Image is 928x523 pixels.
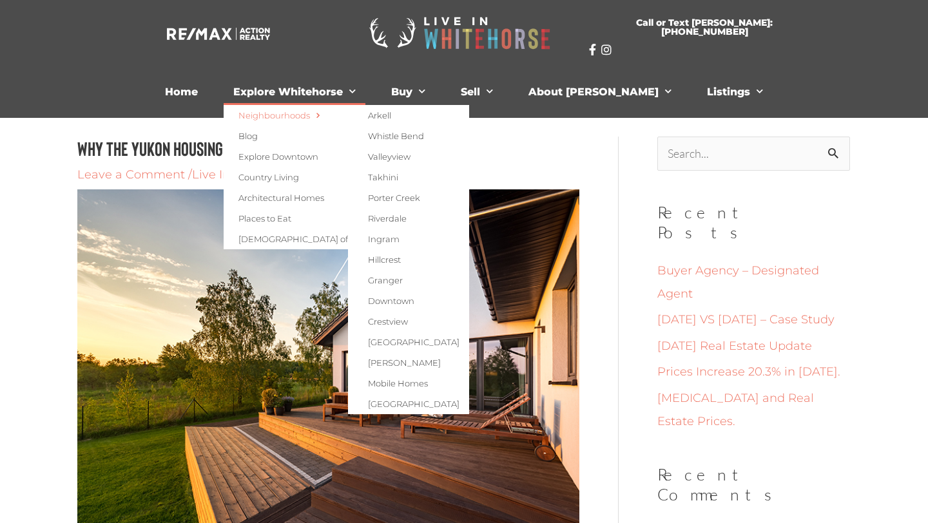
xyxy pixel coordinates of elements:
[589,10,820,44] a: Call or Text [PERSON_NAME]: [PHONE_NUMBER]
[604,18,804,36] span: Call or Text [PERSON_NAME]: [PHONE_NUMBER]
[451,79,503,105] a: Sell
[224,187,451,208] a: Architectural Homes
[821,137,850,175] input: Search
[382,79,435,105] a: Buy
[224,208,451,229] a: Places to Eat
[348,167,469,187] a: Takhini
[348,187,469,208] a: Porter Creek
[657,263,819,301] a: Buyer Agency – Designated Agent
[348,352,469,373] a: [PERSON_NAME]
[77,137,579,160] h1: Why the Yukon Housing Market is Heating Up
[224,105,451,126] a: Neighbourhoods
[519,79,681,105] a: About [PERSON_NAME]
[348,105,469,126] a: Arkell
[657,365,840,379] a: Prices Increase 20.3% in [DATE].
[657,339,812,353] a: [DATE] Real Estate Update
[110,79,818,105] nav: Menu
[155,79,208,105] a: Home
[348,332,469,352] a: [GEOGRAPHIC_DATA]
[348,311,469,332] a: Crestview
[657,203,850,243] h2: Recent Posts
[348,126,469,146] a: Whistle Bend
[224,167,451,187] a: Country Living
[348,249,469,270] a: Hillcrest
[77,166,579,183] div: /
[348,394,469,414] a: [GEOGRAPHIC_DATA]
[224,105,451,249] ul: Explore Whitehorse
[192,167,361,182] a: Live In [GEOGRAPHIC_DATA]
[657,312,835,327] a: [DATE] VS [DATE] – Case Study
[77,167,185,182] a: Leave a Comment
[224,146,451,167] a: Explore Downtown
[657,259,850,433] nav: Recent Posts
[348,229,469,249] a: Ingram
[348,146,469,167] a: Valleyview
[224,126,451,146] a: Blog
[657,465,850,505] h2: Recent Comments
[348,105,469,414] ul: Neighbourhoods
[348,373,469,394] a: Mobile Homes
[348,270,469,290] a: Granger
[348,208,469,229] a: Riverdale
[697,79,773,105] a: Listings
[348,290,469,311] a: Downtown
[657,391,814,428] a: [MEDICAL_DATA] and Real Estate Prices.
[224,79,365,105] a: Explore Whitehorse
[224,229,451,249] a: [DEMOGRAPHIC_DATA] of [GEOGRAPHIC_DATA]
